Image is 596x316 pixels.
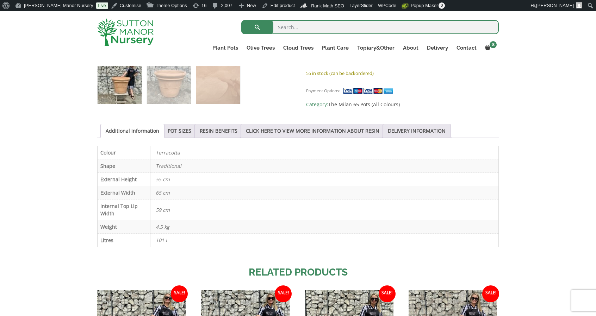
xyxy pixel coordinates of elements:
[97,146,499,247] table: Product Details
[156,220,493,233] p: 4.5 kg
[98,200,150,220] th: Internal Top Lip Width
[482,285,499,302] span: Sale!
[481,43,499,53] a: 8
[279,43,318,53] a: Cloud Trees
[98,173,150,186] th: External Height
[98,159,150,173] th: Shape
[156,186,493,199] p: 65 cm
[97,18,154,46] img: logo
[106,124,159,138] a: Additional information
[156,203,493,216] p: 59 cm
[306,88,340,93] small: Payment Options:
[423,43,452,53] a: Delivery
[353,43,399,53] a: Topiary&Other
[196,59,240,103] img: POT PRODUCT DRAFT FOR AI - Image 3
[241,20,499,34] input: Search...
[452,43,481,53] a: Contact
[536,3,574,8] span: [PERSON_NAME]
[208,43,242,53] a: Plant Pots
[379,285,396,302] span: Sale!
[168,124,191,138] a: POT SIZES
[98,220,150,234] th: Weight
[306,100,499,109] span: Category:
[156,173,493,186] p: 55 cm
[246,124,379,138] a: CLICK HERE TO VIEW MORE INFORMATION ABOUT RESIN
[328,101,400,108] a: The Milan 65 Pots (All Colours)
[318,43,353,53] a: Plant Care
[98,146,150,159] th: Colour
[147,59,191,103] img: POT PRODUCT DRAFT FOR AI - Image 2
[399,43,423,53] a: About
[171,285,188,302] span: Sale!
[311,3,344,8] span: Rank Math SEO
[275,285,292,302] span: Sale!
[156,159,493,172] p: Traditional
[97,265,499,280] h2: Related products
[98,234,150,247] th: Litres
[439,2,445,9] span: 0
[242,43,279,53] a: Olive Trees
[388,124,446,138] a: DELIVERY INFORMATION
[343,87,396,95] img: payment supported
[490,41,497,48] span: 8
[156,234,493,247] p: 101 L
[98,59,142,103] img: POT PRODUCT DRAFT FOR AI
[306,69,499,77] p: 55 in stock (can be backordered)
[98,186,150,200] th: External Width
[96,2,108,9] a: Live
[156,146,493,159] p: Terracotta
[200,124,237,138] a: RESIN BENEFITS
